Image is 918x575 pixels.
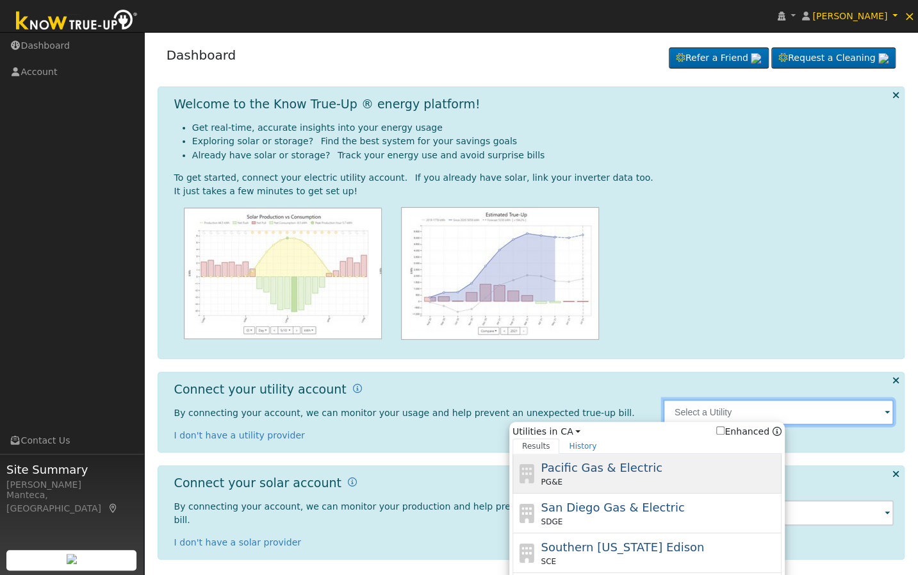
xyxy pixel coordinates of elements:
[716,425,782,438] span: Show enhanced providers
[174,382,347,397] h1: Connect your utility account
[771,47,896,69] a: Request a Cleaning
[174,501,637,525] span: By connecting your account, we can monitor your production and help prevent an unexpected true-up...
[174,476,341,490] h1: Connect your solar account
[878,53,889,63] img: retrieve
[559,438,606,454] a: History
[541,540,704,554] span: Southern [US_STATE] Edison
[751,53,761,63] img: retrieve
[174,537,302,547] a: I don't have a solar provider
[6,478,137,492] div: [PERSON_NAME]
[541,476,562,488] span: PG&E
[716,425,769,438] label: Enhanced
[192,149,894,162] li: Already have solar or storage? Track your energy use and avoid surprise bills
[6,461,137,478] span: Site Summary
[904,8,915,24] span: ×
[512,425,782,438] span: Utilities in
[67,554,77,564] img: retrieve
[669,47,769,69] a: Refer a Friend
[108,503,119,513] a: Map
[174,171,894,185] div: To get started, connect your electric utility account. If you already have solar, link your inver...
[773,426,782,437] a: Enhanced Providers
[192,135,894,148] li: Exploring solar or storage? Find the best system for your savings goals
[167,47,236,63] a: Dashboard
[6,488,137,515] div: Manteca, [GEOGRAPHIC_DATA]
[716,426,725,435] input: Enhanced
[512,438,560,454] a: Results
[541,501,684,514] span: San Diego Gas & Electric
[663,399,894,425] input: Select a Utility
[812,11,887,21] span: [PERSON_NAME]
[10,7,144,36] img: Know True-Up
[174,430,305,440] a: I don't have a utility provider
[174,408,635,418] span: By connecting your account, we can monitor your usage and help prevent an unexpected true-up bill.
[174,97,480,112] h1: Welcome to the Know True-Up ® energy platform!
[192,121,894,135] li: Get real-time, accurate insights into your energy usage
[174,185,894,198] div: It just takes a few minutes to get set up!
[561,425,580,438] a: CA
[541,516,562,528] span: SDGE
[541,461,662,474] span: Pacific Gas & Electric
[541,556,556,567] span: SCE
